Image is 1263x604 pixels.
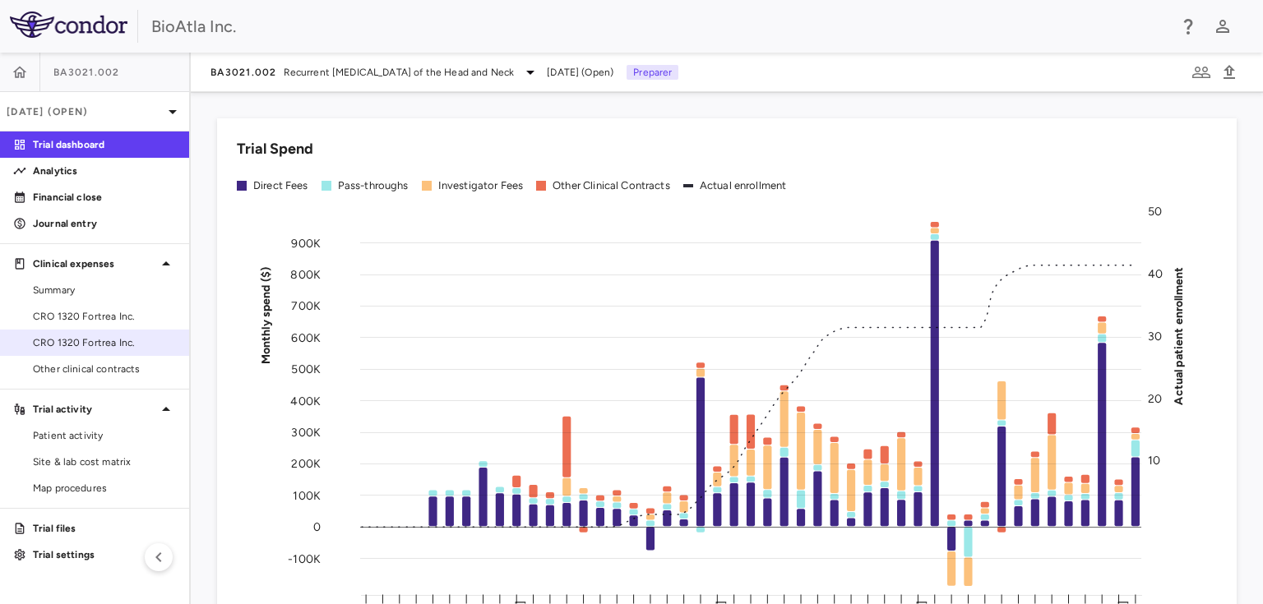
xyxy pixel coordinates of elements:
tspan: 800K [290,268,321,282]
p: [DATE] (Open) [7,104,163,119]
p: Financial close [33,190,176,205]
tspan: 900K [291,236,321,250]
tspan: 100K [293,488,321,502]
span: [DATE] (Open) [547,65,613,80]
tspan: 400K [290,394,321,408]
span: Patient activity [33,428,176,443]
tspan: 10 [1148,454,1160,468]
span: Other clinical contracts [33,362,176,376]
span: BA3021.002 [210,66,277,79]
p: Preparer [627,65,678,80]
span: Recurrent [MEDICAL_DATA] of the Head and Neck [284,65,515,80]
p: Clinical expenses [33,256,156,271]
span: Map procedures [33,481,176,496]
div: Pass-throughs [338,178,409,193]
span: CRO 1320 Fortrea Inc. [33,335,176,350]
tspan: 700K [291,299,321,313]
div: Actual enrollment [700,178,787,193]
p: Trial settings [33,547,176,562]
tspan: Monthly spend ($) [259,266,273,364]
tspan: 500K [291,362,321,376]
tspan: 0 [313,520,321,534]
tspan: 30 [1148,329,1162,343]
span: Summary [33,283,176,297]
span: CRO 1320 Fortrea Inc. [33,309,176,324]
p: Trial activity [33,402,156,417]
span: BA3021.002 [53,66,120,79]
span: Site & lab cost matrix [33,454,176,469]
tspan: Actual patient enrollment [1172,266,1186,404]
p: Journal entry [33,216,176,231]
p: Analytics [33,164,176,178]
h6: Trial Spend [237,138,313,160]
tspan: 20 [1148,391,1162,405]
tspan: 200K [291,457,321,471]
img: logo-full-SnFGN8VE.png [10,12,127,38]
tspan: -100K [288,551,321,565]
div: Investigator Fees [438,178,524,193]
p: Trial files [33,521,176,536]
div: Direct Fees [253,178,308,193]
tspan: 300K [291,426,321,440]
p: Trial dashboard [33,137,176,152]
tspan: 50 [1148,205,1162,219]
div: BioAtla Inc. [151,14,1168,39]
div: Other Clinical Contracts [553,178,670,193]
tspan: 600K [291,330,321,344]
tspan: 40 [1148,266,1163,280]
